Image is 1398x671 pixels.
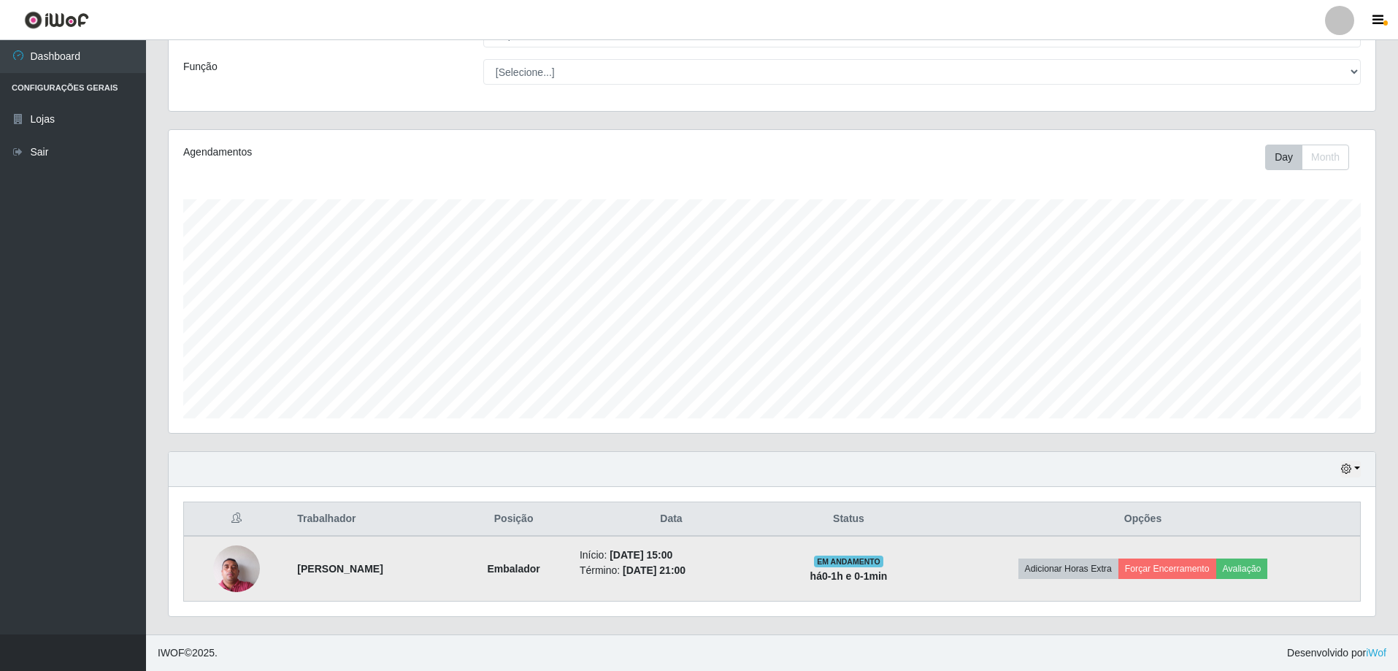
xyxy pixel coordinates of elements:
[772,502,926,537] th: Status
[1265,145,1302,170] button: Day
[1216,559,1268,579] button: Avaliação
[1018,559,1118,579] button: Adicionar Horas Extra
[580,548,763,563] li: Início:
[487,563,539,575] strong: Embalador
[610,549,672,561] time: [DATE] 15:00
[623,564,685,576] time: [DATE] 21:00
[24,11,89,29] img: CoreUI Logo
[1366,647,1386,659] a: iWof
[1302,145,1349,170] button: Month
[810,570,888,582] strong: há 0-1 h e 0-1 min
[183,145,661,160] div: Agendamentos
[1265,145,1349,170] div: First group
[926,502,1360,537] th: Opções
[1265,145,1361,170] div: Toolbar with button groups
[580,563,763,578] li: Término:
[1118,559,1216,579] button: Forçar Encerramento
[213,537,260,599] img: 1659209415868.jpeg
[158,645,218,661] span: © 2025 .
[571,502,772,537] th: Data
[814,556,883,567] span: EM ANDAMENTO
[456,502,571,537] th: Posição
[183,59,218,74] label: Função
[158,647,185,659] span: IWOF
[297,563,383,575] strong: [PERSON_NAME]
[288,502,456,537] th: Trabalhador
[1287,645,1386,661] span: Desenvolvido por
